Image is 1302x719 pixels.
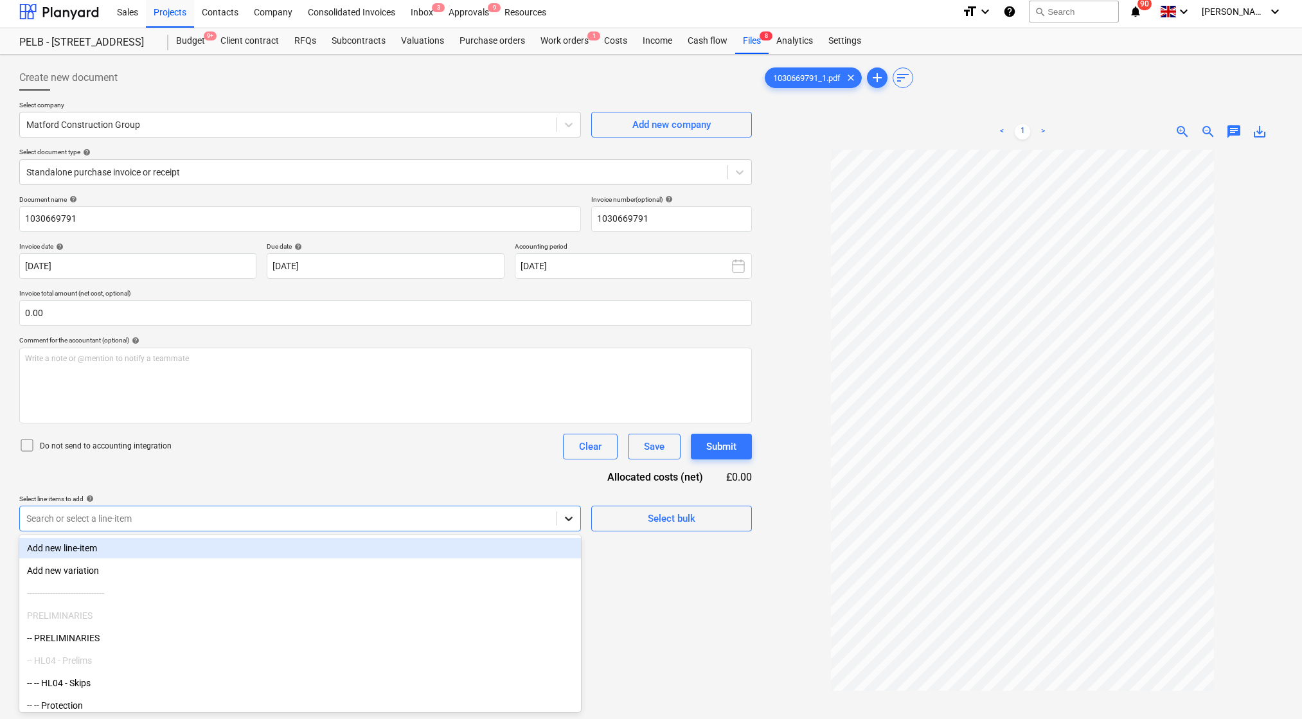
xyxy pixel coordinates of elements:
[19,289,752,300] p: Invoice total amount (net cost, optional)
[591,506,752,531] button: Select bulk
[19,336,752,344] div: Comment for the accountant (optional)
[19,673,581,693] div: -- -- HL04 - Skips
[19,495,581,503] div: Select line-items to add
[1029,1,1119,22] button: Search
[895,70,911,85] span: sort
[168,28,213,54] a: Budget9+
[292,243,302,251] span: help
[488,3,501,12] span: 9
[1200,124,1216,139] span: zoom_out
[452,28,533,54] a: Purchase orders
[1226,124,1242,139] span: chat
[691,434,752,459] button: Submit
[1252,124,1267,139] span: save_alt
[19,70,118,85] span: Create new document
[760,31,772,40] span: 8
[213,28,287,54] a: Client contract
[393,28,452,54] a: Valuations
[587,31,600,40] span: 1
[515,242,752,253] p: Accounting period
[533,28,596,54] div: Work orders
[287,28,324,54] a: RFQs
[267,242,504,251] div: Due date
[977,4,993,19] i: keyboard_arrow_down
[19,605,581,626] div: PRELIMINARIES
[1035,124,1051,139] a: Next page
[168,28,213,54] div: Budget
[962,4,977,19] i: format_size
[591,206,752,232] input: Invoice number
[632,116,711,133] div: Add new company
[19,560,581,581] div: Add new variation
[19,650,581,671] div: -- HL04 - Prelims
[591,195,752,204] div: Invoice number (optional)
[19,101,581,112] p: Select company
[19,583,581,603] div: ------------------------------
[533,28,596,54] a: Work orders1
[19,628,581,648] div: -- PRELIMINARIES
[724,470,752,484] div: £0.00
[19,538,581,558] div: Add new line-item
[735,28,769,54] div: Files
[19,195,581,204] div: Document name
[843,70,859,85] span: clear
[67,195,77,203] span: help
[648,510,695,527] div: Select bulk
[735,28,769,54] a: Files8
[19,206,581,232] input: Document name
[324,28,393,54] a: Subcontracts
[1176,4,1191,19] i: keyboard_arrow_down
[1129,4,1142,19] i: notifications
[80,148,91,156] span: help
[663,195,673,203] span: help
[432,3,445,12] span: 3
[1003,4,1016,19] i: Knowledge base
[680,28,735,54] div: Cash flow
[765,73,848,83] span: 1030669791_1.pdf
[1202,6,1266,17] span: [PERSON_NAME]
[596,28,635,54] a: Costs
[563,434,618,459] button: Clear
[869,70,885,85] span: add
[84,495,94,502] span: help
[204,31,217,40] span: 9+
[579,438,602,455] div: Clear
[53,243,64,251] span: help
[19,695,581,716] div: -- -- Protection
[591,112,752,138] button: Add new company
[628,434,681,459] button: Save
[1267,4,1283,19] i: keyboard_arrow_down
[769,28,821,54] a: Analytics
[765,67,862,88] div: 1030669791_1.pdf
[19,242,256,251] div: Invoice date
[644,438,664,455] div: Save
[585,470,724,484] div: Allocated costs (net)
[19,36,153,49] div: PELB - [STREET_ADDRESS]
[19,148,752,156] div: Select document type
[515,253,752,279] button: [DATE]
[129,337,139,344] span: help
[267,253,504,279] input: Due date not specified
[706,438,736,455] div: Submit
[821,28,869,54] a: Settings
[1175,124,1190,139] span: zoom_in
[19,300,752,326] input: Invoice total amount (net cost, optional)
[1035,6,1045,17] span: search
[635,28,680,54] a: Income
[19,253,256,279] input: Invoice date not specified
